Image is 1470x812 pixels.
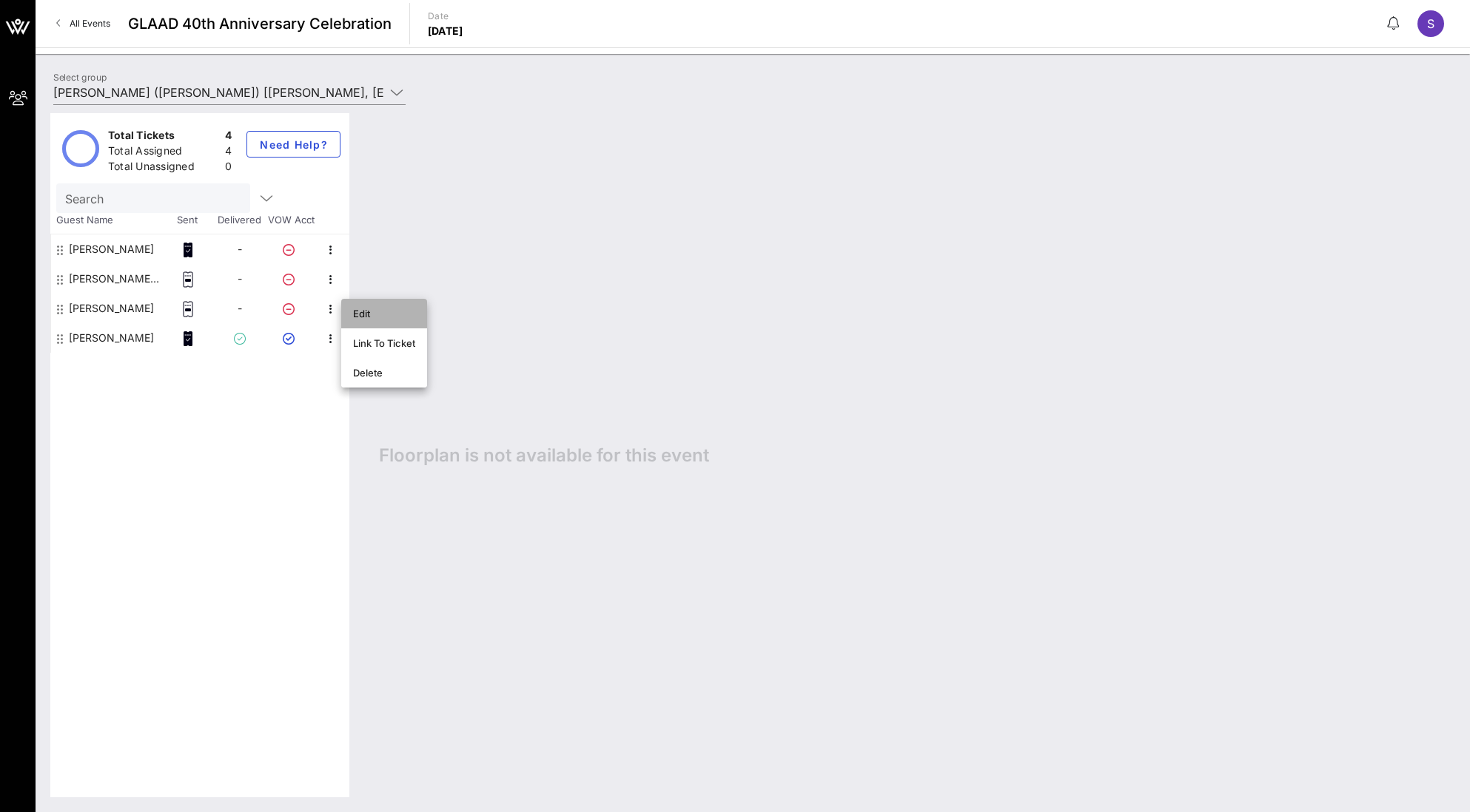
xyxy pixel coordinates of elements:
label: Select group [53,72,107,83]
span: - [238,272,242,285]
span: Need Help? [259,138,328,151]
span: Sent [161,213,213,228]
p: Date [428,9,463,24]
div: Total Unassigned [108,159,219,177]
div: 4 [225,128,232,146]
span: Floorplan is not available for this event [379,444,709,467]
span: Delivered [213,213,265,228]
span: Guest Name [50,213,161,228]
div: Michael Gerber [69,294,154,323]
p: [DATE] [428,24,463,38]
div: 0 [225,159,232,177]
button: Need Help? [246,131,340,158]
div: Link To Ticket [353,337,415,349]
span: S [1427,16,1434,31]
span: - [238,243,242,255]
a: All Events [47,12,119,35]
div: 4 [225,143,232,162]
div: McCree O'Kelley [69,264,162,294]
div: Kirk Willingham [69,234,154,264]
div: Edit [353,308,415,319]
span: All Events [70,18,110,29]
span: GLAAD 40th Anniversary Celebration [128,13,392,35]
div: Delete [353,367,415,379]
div: S [1417,10,1444,37]
div: Total Assigned [108,143,219,162]
div: Total Tickets [108,128,219,146]
span: VOW Acct [265,213,317,228]
span: - [238,302,242,314]
div: Seth Persily [69,323,154,353]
